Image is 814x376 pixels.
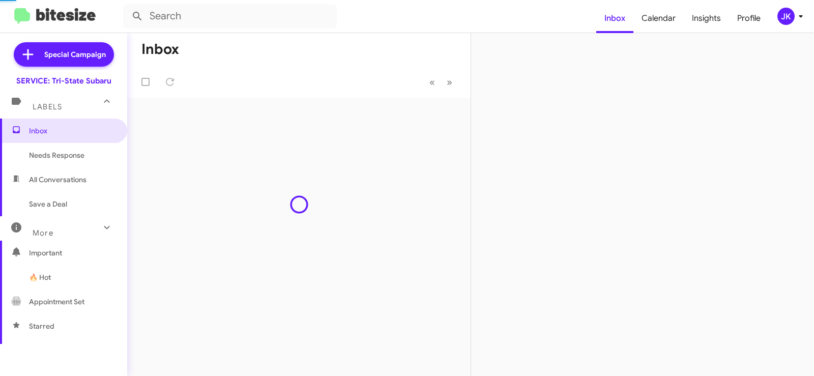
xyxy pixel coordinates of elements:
span: « [429,76,435,89]
span: Save a Deal [29,199,67,209]
span: Starred [29,321,54,331]
span: Special Campaign [44,49,106,60]
a: Profile [729,4,769,33]
div: SERVICE: Tri-State Subaru [16,76,111,86]
button: Next [441,72,458,93]
button: Previous [423,72,441,93]
span: Appointment Set [29,297,84,307]
span: All Conversations [29,175,86,185]
span: More [33,228,53,238]
a: Special Campaign [14,42,114,67]
a: Inbox [596,4,633,33]
input: Search [123,4,337,28]
span: 🔥 Hot [29,272,51,282]
div: JK [777,8,795,25]
span: Labels [33,102,62,111]
button: JK [769,8,803,25]
span: Inbox [29,126,115,136]
a: Calendar [633,4,684,33]
nav: Page navigation example [424,72,458,93]
span: Important [29,248,115,258]
a: Insights [684,4,729,33]
h1: Inbox [141,41,179,57]
span: » [447,76,452,89]
span: Needs Response [29,150,115,160]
